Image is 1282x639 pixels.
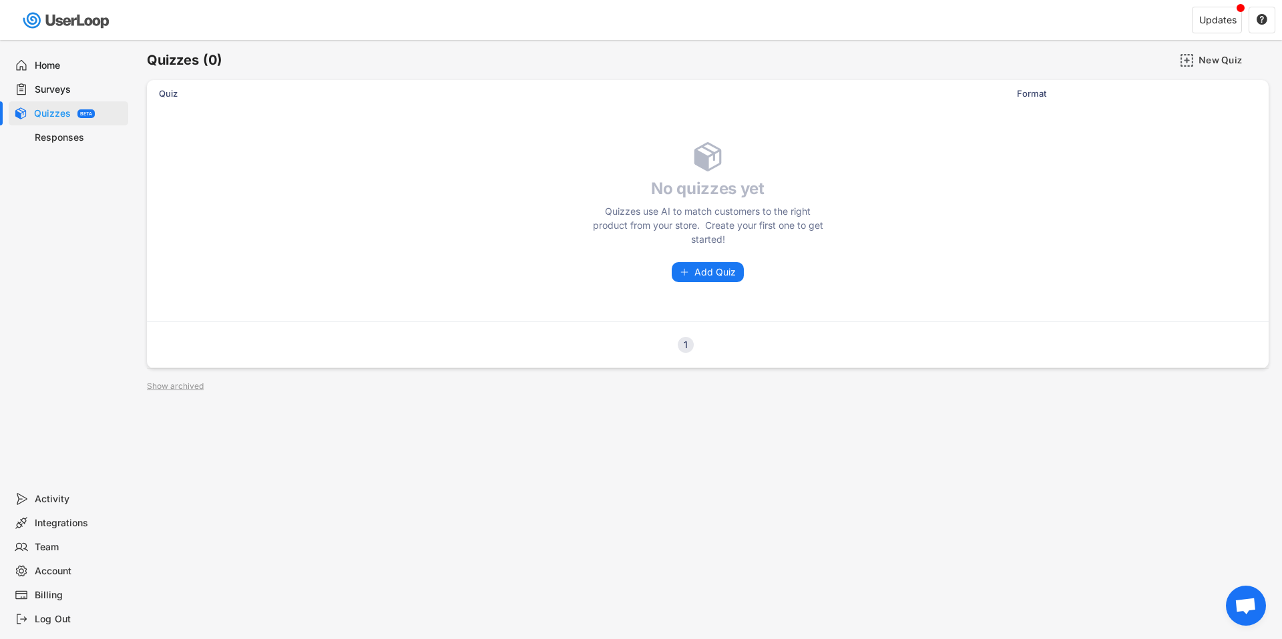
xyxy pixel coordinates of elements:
[35,565,123,578] div: Account
[588,204,828,246] div: Quizzes use AI to match customers to the right product from your store. Create your first one to ...
[147,382,204,390] div: Show archived
[35,541,123,554] div: Team
[35,589,123,602] div: Billing
[35,493,123,506] div: Activity
[80,111,92,116] div: BETA
[1257,13,1267,25] text: 
[35,83,123,96] div: Surveys
[35,59,123,72] div: Home
[1199,54,1265,66] div: New Quiz
[678,340,694,350] div: 1
[694,267,736,277] span: Add Quiz
[159,87,1009,99] div: Quiz
[20,7,114,34] img: userloop-logo-01.svg
[588,179,828,199] h4: No quizzes yet
[1017,87,1150,99] div: Format
[1226,586,1266,626] div: Ouvrir le chat
[1256,14,1268,26] button: 
[1199,15,1237,25] div: Updates
[147,51,222,69] h6: Quizzes (0)
[34,107,71,120] div: Quizzes
[35,613,123,626] div: Log Out
[35,517,123,530] div: Integrations
[1180,53,1194,67] img: AddMajor.svg
[35,131,123,144] div: Responses
[672,262,744,282] button: Add Quiz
